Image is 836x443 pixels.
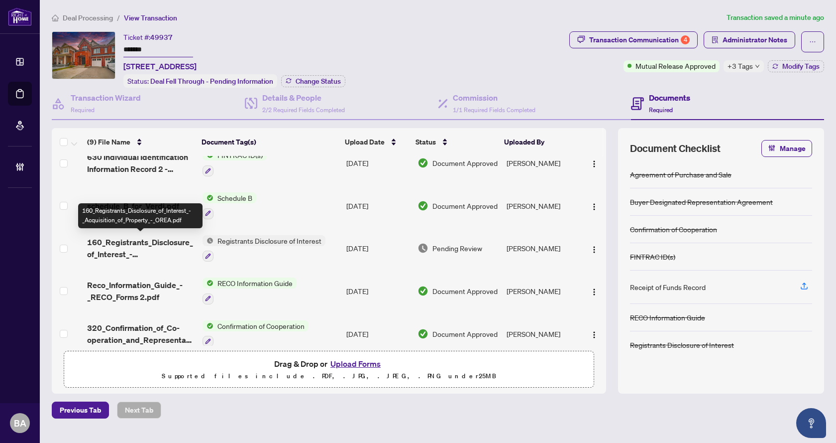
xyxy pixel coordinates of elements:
div: FINTRAC ID(s) [630,251,675,262]
div: Receipt of Funds Record [630,282,706,293]
button: Logo [586,155,602,171]
img: Status Icon [203,278,213,289]
span: BA [14,416,26,430]
span: View Transaction [124,13,177,22]
th: Status [412,128,500,156]
img: Status Icon [203,235,213,246]
p: Supported files include .PDF, .JPG, .JPEG, .PNG under 25 MB [70,370,588,382]
button: Logo [586,283,602,299]
button: Previous Tab [52,402,109,419]
span: Administrator Notes [723,32,787,48]
img: Logo [590,331,598,339]
span: Required [71,106,95,114]
td: [PERSON_NAME] [503,270,581,312]
span: (9) File Name [87,137,130,148]
div: 160_Registrants_Disclosure_of_Interest_-_Acquisition_of_Property_-_OREA.pdf [78,203,203,228]
img: Logo [590,246,598,254]
span: Document Checklist [630,142,721,155]
button: Transaction Communication4 [569,31,698,48]
button: Status IconRegistrants Disclosure of Interest [203,235,325,262]
span: [STREET_ADDRESS] [123,60,197,72]
button: Open asap [796,408,826,438]
div: 4 [681,35,690,44]
td: [DATE] [342,312,414,355]
span: Confirmation of Cooperation [213,320,309,331]
span: home [52,14,59,21]
h4: Transaction Wizard [71,92,141,104]
img: Document Status [418,200,428,211]
h4: Commission [453,92,535,104]
span: 1/1 Required Fields Completed [453,106,535,114]
span: Required [649,106,673,114]
span: Manage [780,141,806,156]
div: Buyer Designated Representation Agreement [630,196,773,207]
span: RECO Information Guide [213,278,297,289]
span: Drag & Drop orUpload FormsSupported files include .PDF, .JPG, .JPEG, .PNG under25MB [64,351,594,388]
span: Mutual Release Approved [635,60,716,71]
img: Document Status [418,328,428,339]
span: 320_Confirmation_of_Co-operation_and_Representation_-_Buyer_Seller_-_PropTx-[PERSON_NAME].pdf [87,322,194,346]
img: logo [8,7,32,26]
td: [PERSON_NAME] [503,184,581,227]
span: Document Approved [432,200,498,211]
img: Logo [590,288,598,296]
td: [PERSON_NAME] [503,312,581,355]
button: Logo [586,326,602,342]
span: Status [416,137,436,148]
div: Ticket #: [123,31,173,43]
span: Modify Tags [782,63,820,70]
span: Change Status [296,78,341,85]
h4: Details & People [262,92,345,104]
span: Previous Tab [60,402,101,418]
button: Status IconSchedule B [203,192,256,219]
span: Deal Processing [63,13,113,22]
td: [DATE] [342,184,414,227]
button: Upload Forms [327,357,384,370]
img: Logo [590,203,598,211]
img: Logo [590,160,598,168]
div: Confirmation of Cooperation [630,224,717,235]
span: solution [712,36,719,43]
td: [DATE] [342,227,414,270]
button: Modify Tags [768,60,824,72]
td: [DATE] [342,142,414,184]
span: Document Approved [432,286,498,296]
div: RECO Information Guide [630,312,705,323]
button: Status IconConfirmation of Cooperation [203,320,309,347]
th: (9) File Name [83,128,198,156]
button: Logo [586,240,602,256]
li: / [117,12,120,23]
span: Pending Review [432,243,482,254]
span: Registrants Disclosure of Interest [213,235,325,246]
div: Status: [123,74,277,88]
div: Registrants Disclosure of Interest [630,339,734,350]
img: Status Icon [203,192,213,203]
td: [PERSON_NAME] [503,142,581,184]
img: Document Status [418,157,428,168]
div: Transaction Communication [589,32,690,48]
img: Document Status [418,243,428,254]
button: Administrator Notes [704,31,795,48]
span: Upload Date [345,137,385,148]
span: Deal Fell Through - Pending Information [150,77,273,86]
td: [PERSON_NAME] [503,227,581,270]
span: schedule_B_for_Verdi.pdf [87,200,179,212]
h4: Documents [649,92,690,104]
span: ellipsis [809,38,816,45]
span: +3 Tags [728,60,753,72]
button: Status IconRECO Information Guide [203,278,297,304]
button: Next Tab [117,402,161,419]
span: Schedule B [213,192,256,203]
div: Agreement of Purchase and Sale [630,169,731,180]
th: Document Tag(s) [198,128,341,156]
span: Reco_Information_Guide_-_RECO_Forms 2.pdf [87,279,194,303]
span: Drag & Drop or [274,357,384,370]
span: Document Approved [432,328,498,339]
span: 2/2 Required Fields Completed [262,106,345,114]
img: Document Status [418,286,428,296]
span: 49937 [150,33,173,42]
td: [DATE] [342,270,414,312]
button: Status IconFINTRAC ID(s) [203,149,267,176]
button: Logo [586,198,602,214]
th: Uploaded By [500,128,578,156]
